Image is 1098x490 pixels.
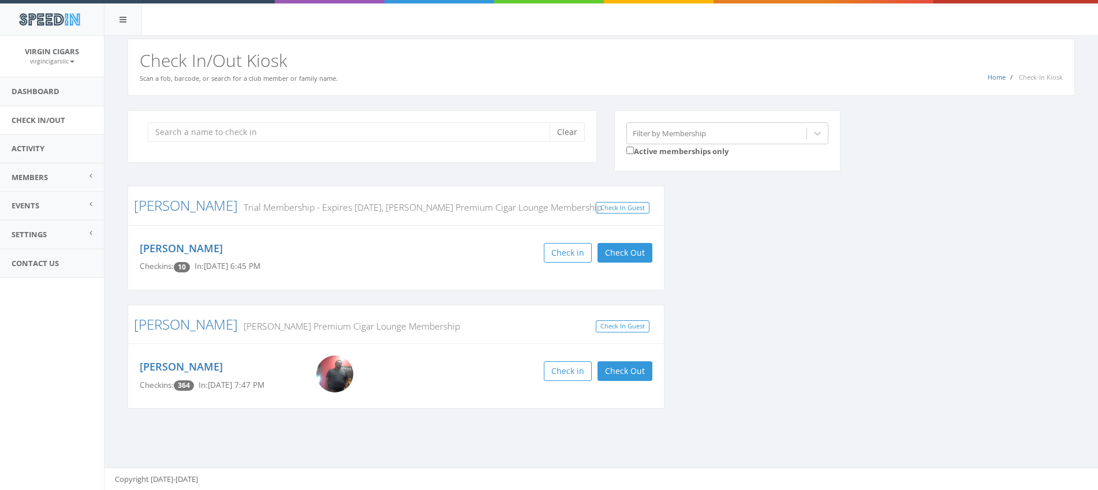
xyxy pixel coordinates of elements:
[316,356,353,392] img: Kevin_McClendon_PWvqYwE.png
[12,229,47,240] span: Settings
[550,122,585,142] button: Clear
[238,201,602,214] small: Trial Membership - Expires [DATE], [PERSON_NAME] Premium Cigar Lounge Membership
[13,9,85,30] img: speedin_logo.png
[12,258,59,268] span: Contact Us
[626,144,729,157] label: Active memberships only
[148,122,558,142] input: Search a name to check in
[140,51,1063,70] h2: Check In/Out Kiosk
[134,315,238,334] a: [PERSON_NAME]
[140,360,223,373] a: [PERSON_NAME]
[30,55,74,66] a: virgincigarsllc
[30,57,74,65] small: virgincigarsllc
[140,74,338,83] small: Scan a fob, barcode, or search for a club member or family name.
[626,147,634,154] input: Active memberships only
[596,202,649,214] a: Check In Guest
[195,261,260,271] span: In: [DATE] 6:45 PM
[544,361,592,381] button: Check in
[12,200,39,211] span: Events
[174,262,190,272] span: Checkin count
[12,172,48,182] span: Members
[633,128,706,139] div: Filter by Membership
[174,380,194,391] span: Checkin count
[199,380,264,390] span: In: [DATE] 7:47 PM
[140,380,174,390] span: Checkins:
[988,73,1006,81] a: Home
[544,243,592,263] button: Check in
[140,241,223,255] a: [PERSON_NAME]
[134,196,238,215] a: [PERSON_NAME]
[596,320,649,332] a: Check In Guest
[597,361,652,381] button: Check Out
[597,243,652,263] button: Check Out
[1019,73,1063,81] span: Check-In Kiosk
[238,320,460,332] small: [PERSON_NAME] Premium Cigar Lounge Membership
[25,46,79,57] span: Virgin Cigars
[140,261,174,271] span: Checkins:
